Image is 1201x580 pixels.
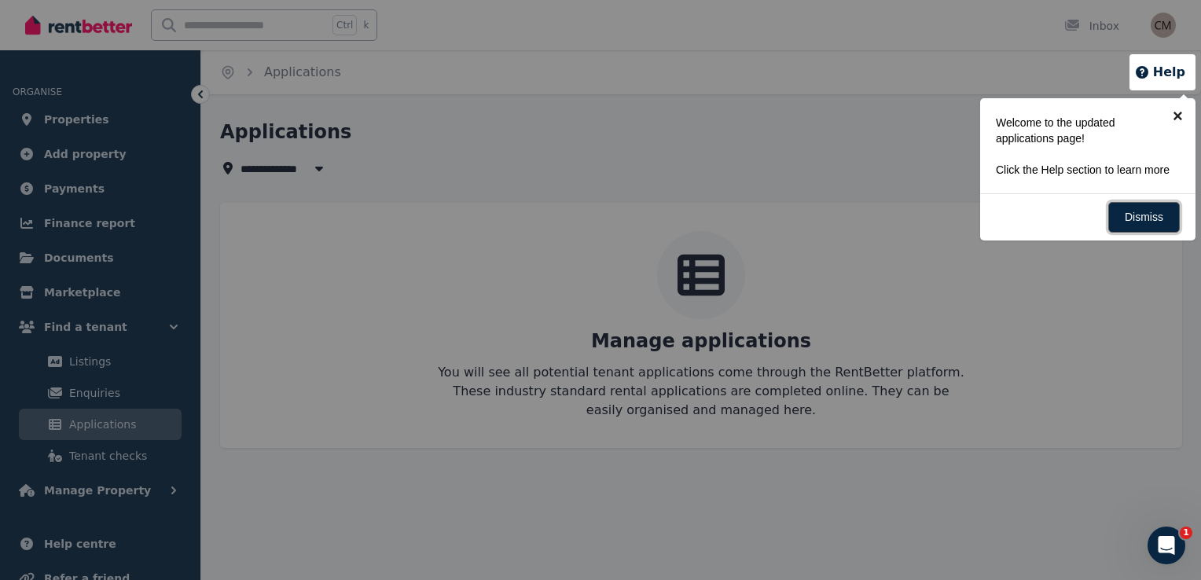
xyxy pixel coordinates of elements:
iframe: Intercom live chat [1148,527,1185,564]
p: Welcome to the updated applications page! [996,115,1170,146]
button: Help [1134,63,1185,82]
a: Dismiss [1108,202,1180,233]
p: Click the Help section to learn more [996,162,1170,178]
span: 1 [1180,527,1192,539]
a: × [1160,98,1195,134]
